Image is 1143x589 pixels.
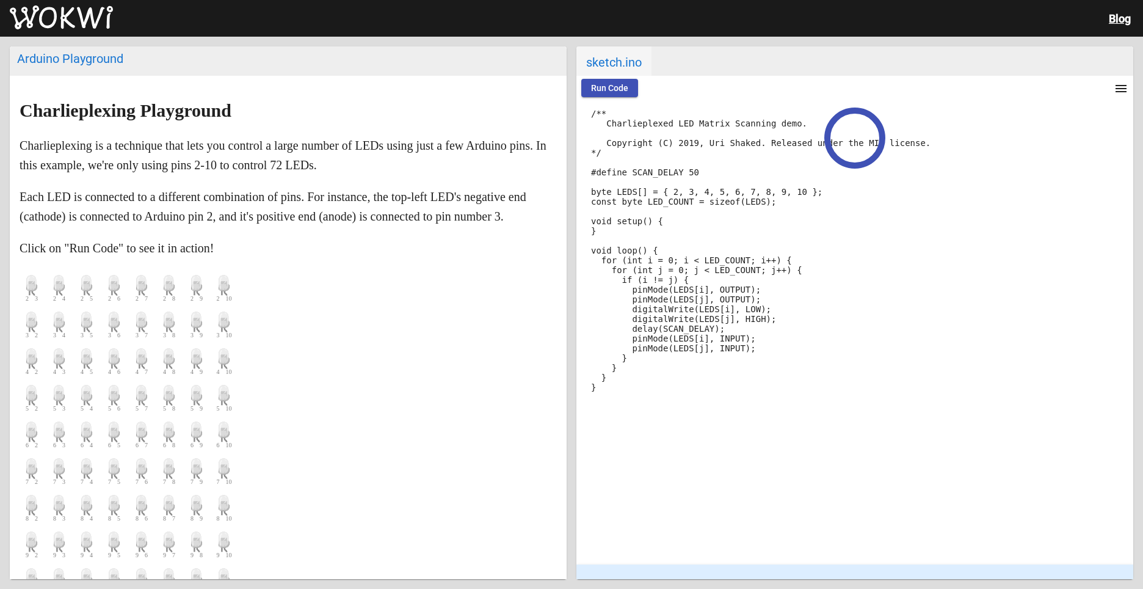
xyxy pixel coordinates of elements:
[20,187,557,226] p: Each LED is connected to a different combination of pins. For instance, the top-left LED's negati...
[581,79,638,97] button: Run Code
[591,109,931,392] code: /** Charlieplexed LED Matrix Scanning demo. Copyright (C) 2019, Uri Shaked. Released under the MI...
[576,46,651,76] span: sketch.ino
[20,238,557,258] p: Click on "Run Code" to see it in action!
[591,83,628,93] span: Run Code
[20,136,557,175] p: Charlieplexing is a technique that lets you control a large number of LEDs using just a few Ardui...
[1109,12,1131,25] a: Blog
[17,51,559,66] div: Arduino Playground
[20,101,557,120] h1: Charlieplexing Playground
[10,5,113,30] img: Wokwi
[1114,81,1128,96] mat-icon: menu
